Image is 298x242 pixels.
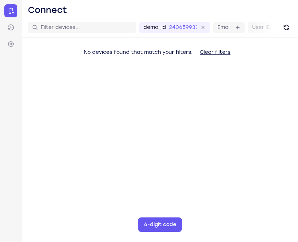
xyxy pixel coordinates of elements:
[194,45,236,60] button: Clear filters
[4,4,17,17] a: Connect
[41,24,132,31] input: Filter devices...
[4,21,17,34] a: Sessions
[84,49,193,55] span: No devices found that match your filters.
[281,22,292,33] button: Refresh
[252,24,271,31] label: User ID
[4,38,17,51] a: Settings
[143,24,166,31] label: demo_id
[138,217,182,232] button: 6-digit code
[217,24,230,31] label: Email
[28,4,67,16] h1: Connect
